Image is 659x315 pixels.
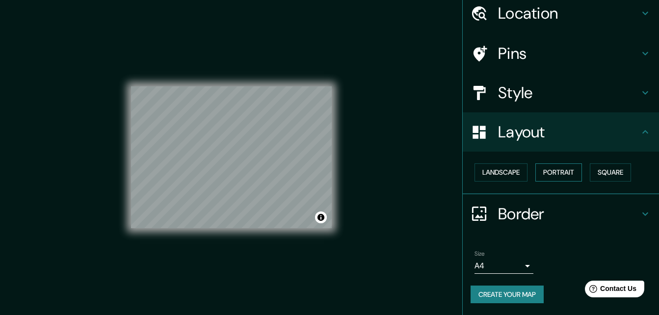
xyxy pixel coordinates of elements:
label: Size [474,249,485,258]
div: A4 [474,258,533,274]
div: Border [463,194,659,234]
iframe: Help widget launcher [572,277,648,304]
h4: Pins [498,44,639,63]
button: Landscape [474,163,527,182]
h4: Border [498,204,639,224]
button: Create your map [471,286,544,304]
canvas: Map [131,86,332,228]
div: Style [463,73,659,112]
button: Toggle attribution [315,211,327,223]
h4: Style [498,83,639,103]
button: Portrait [535,163,582,182]
div: Pins [463,34,659,73]
div: Layout [463,112,659,152]
button: Square [590,163,631,182]
h4: Layout [498,122,639,142]
h4: Location [498,3,639,23]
